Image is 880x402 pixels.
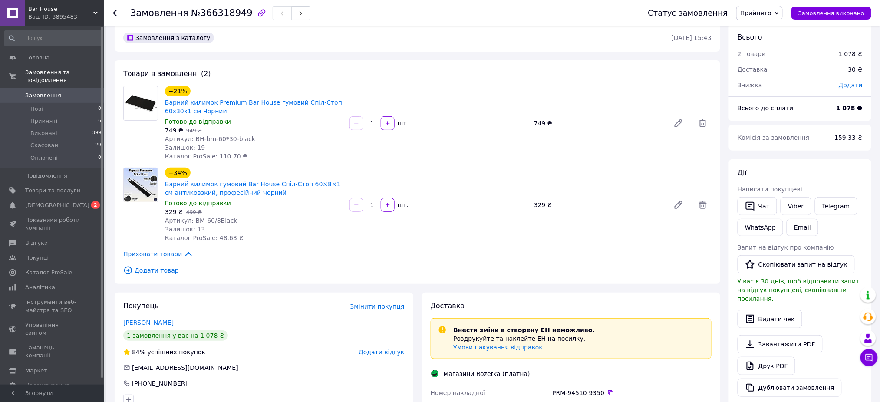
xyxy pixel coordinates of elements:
[98,117,101,125] span: 6
[531,117,666,129] div: 749 ₴
[396,119,409,128] div: шт.
[165,200,231,207] span: Готово до відправки
[798,10,864,16] span: Замовлення виконано
[165,99,342,115] a: Барний килимок Premium Bar House гумовий Спіл-Стоп 60х30х1 см Чорний
[738,33,762,41] span: Всього
[30,129,57,137] span: Виконані
[124,168,158,202] img: Барний килимок гумовий Bar House Спіл-Стоп 60×8×1 см антиковзкий, професійний Чорний
[738,82,762,89] span: Знижка
[431,389,486,396] span: Номер накладної
[25,344,80,359] span: Гаманець компанії
[131,379,188,388] div: [PHONE_NUMBER]
[694,196,712,214] span: Видалити
[738,66,768,73] span: Доставка
[25,321,80,337] span: Управління сайтом
[531,199,666,211] div: 329 ₴
[552,389,712,397] div: PRM-94510 9350
[28,5,93,13] span: Bar House
[186,128,202,134] span: 949 ₴
[25,382,69,389] span: Налаштування
[165,234,244,241] span: Каталог ProSale: 48.63 ₴
[123,319,174,326] a: [PERSON_NAME]
[123,266,712,275] span: Додати товар
[672,34,712,41] time: [DATE] 15:43
[25,298,80,314] span: Інструменти веб-майстра та SEO
[738,134,810,141] span: Комісія за замовлення
[350,303,405,310] span: Змінити покупця
[648,9,728,17] div: Статус замовлення
[98,154,101,162] span: 0
[738,186,802,193] span: Написати покупцеві
[25,239,48,247] span: Відгуки
[98,105,101,113] span: 0
[738,105,794,112] span: Всього до сплати
[738,357,795,375] a: Друк PDF
[165,217,237,224] span: Артикул: BM-60/8Black
[787,219,818,236] button: Email
[738,310,802,328] button: Видати чек
[25,187,80,194] span: Товари та послуги
[738,219,783,236] a: WhatsApp
[30,105,43,113] span: Нові
[442,369,532,378] div: Магазини Rozetka (платна)
[91,201,100,209] span: 2
[130,8,188,18] span: Замовлення
[25,201,89,209] span: [DEMOGRAPHIC_DATA]
[25,54,49,62] span: Головна
[132,364,238,371] span: [EMAIL_ADDRESS][DOMAIN_NAME]
[165,86,191,96] div: −21%
[815,197,857,215] a: Telegram
[123,69,211,78] span: Товари в замовленні (2)
[30,154,58,162] span: Оплачені
[95,142,101,149] span: 29
[839,49,863,58] div: 1 078 ₴
[738,197,777,215] button: Чат
[738,168,747,177] span: Дії
[454,334,595,343] p: Роздрукуйте та наклейте ЕН на посилку.
[396,201,409,209] div: шт.
[781,197,811,215] a: Viber
[738,379,842,397] button: Дублювати замовлення
[30,142,60,149] span: Скасовані
[123,302,159,310] span: Покупець
[454,326,595,333] span: Внести зміни в створену ЕН неможливо.
[25,172,67,180] span: Повідомлення
[123,33,214,43] div: Замовлення з каталогу
[186,209,202,215] span: 499 ₴
[165,118,231,125] span: Готово до відправки
[165,181,341,196] a: Барний килимок гумовий Bar House Спіл-Стоп 60×8×1 см антиковзкий, професійний Чорний
[123,348,205,356] div: успішних покупок
[359,349,404,356] span: Додати відгук
[431,302,465,310] span: Доставка
[165,226,205,233] span: Залишок: 13
[25,92,61,99] span: Замовлення
[738,244,834,251] span: Запит на відгук про компанію
[791,7,871,20] button: Замовлення виконано
[25,283,55,291] span: Аналітика
[25,367,47,375] span: Маркет
[860,349,878,366] button: Чат з покупцем
[191,8,253,18] span: №366318949
[165,135,255,142] span: Артикул: BH-bm-60*30-black
[123,249,193,259] span: Приховати товари
[165,208,183,215] span: 329 ₴
[836,105,863,112] b: 1 078 ₴
[28,13,104,21] div: Ваш ID: 3895483
[670,196,687,214] a: Редагувати
[92,129,101,137] span: 399
[124,86,158,120] img: Барний килимок Premium Bar House гумовий Спіл-Стоп 60х30х1 см Чорний
[132,349,145,356] span: 84%
[738,255,855,273] button: Скопіювати запит на відгук
[740,10,771,16] span: Прийнято
[165,153,247,160] span: Каталог ProSale: 110.70 ₴
[25,69,104,84] span: Замовлення та повідомлення
[738,335,823,353] a: Завантажити PDF
[454,344,543,351] a: Умови пакування відправок
[694,115,712,132] span: Видалити
[25,254,49,262] span: Покупці
[25,216,80,232] span: Показники роботи компанії
[839,82,863,89] span: Додати
[738,50,766,57] span: 2 товари
[123,330,228,341] div: 1 замовлення у вас на 1 078 ₴
[835,134,863,141] span: 159.33 ₴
